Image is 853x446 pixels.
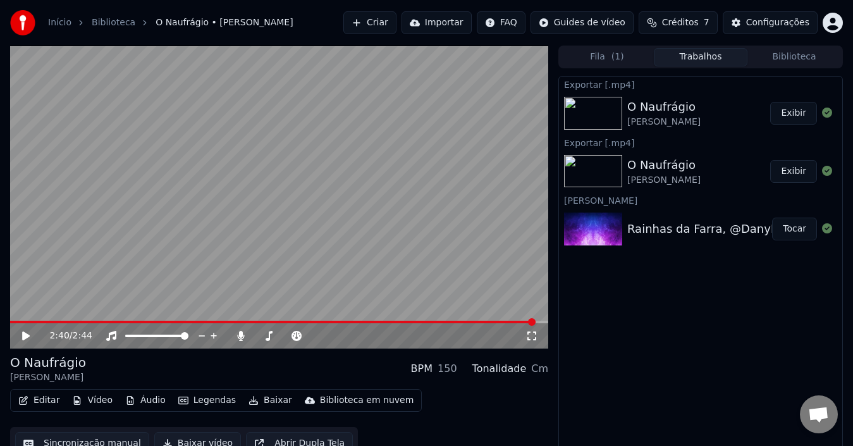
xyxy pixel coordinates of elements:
button: Trabalhos [654,48,747,66]
a: Biblioteca [92,16,135,29]
button: Criar [343,11,396,34]
div: Tonalidade [472,361,527,376]
nav: breadcrumb [48,16,293,29]
div: O Naufrágio [627,98,701,116]
span: ( 1 ) [611,51,624,63]
div: / [49,330,80,342]
button: Fila [560,48,654,66]
img: youka [10,10,35,35]
div: [PERSON_NAME] [627,174,701,187]
button: Editar [13,392,64,409]
button: Configurações [723,11,818,34]
span: Créditos [662,16,699,29]
button: Baixar [243,392,297,409]
span: 7 [704,16,709,29]
div: BPM [411,361,433,376]
a: Início [48,16,71,29]
button: Tocar [772,218,817,240]
button: Importar [402,11,472,34]
button: Créditos7 [639,11,718,34]
div: Biblioteca em nuvem [320,394,414,407]
button: Áudio [120,392,171,409]
div: [PERSON_NAME] [10,371,86,384]
div: Exportar [.mp4] [559,77,842,92]
div: [PERSON_NAME] [627,116,701,128]
button: Exibir [770,102,817,125]
div: Exportar [.mp4] [559,135,842,150]
button: Guides de vídeo [531,11,634,34]
div: [PERSON_NAME] [559,192,842,208]
button: Legendas [173,392,241,409]
div: O Naufrágio [10,354,86,371]
span: 2:40 [49,330,69,342]
div: O Naufrágio [627,156,701,174]
div: Cm [531,361,548,376]
div: Configurações [746,16,809,29]
span: O Naufrágio • [PERSON_NAME] [156,16,293,29]
button: Exibir [770,160,817,183]
span: 2:44 [73,330,92,342]
button: Biblioteca [747,48,841,66]
button: Vídeo [67,392,118,409]
div: Bate-papo aberto [800,395,838,433]
button: FAQ [477,11,525,34]
div: 150 [438,361,457,376]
